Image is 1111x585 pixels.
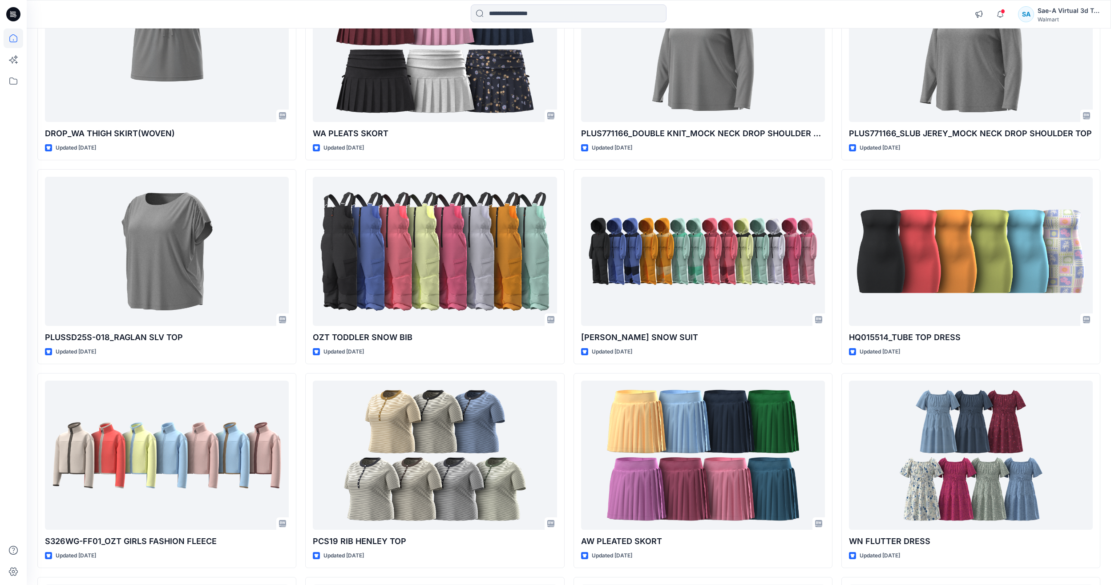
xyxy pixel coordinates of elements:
p: WA PLEATS SKORT [313,127,557,140]
a: HQ015514_TUBE TOP DRESS [849,177,1093,326]
p: PLUS771166_DOUBLE KNIT_MOCK NECK DROP SHOULDER TOP [581,127,825,140]
p: Updated [DATE] [323,347,364,357]
p: PLUSSD25S-018_RAGLAN SLV TOP [45,331,289,344]
p: Updated [DATE] [860,143,900,153]
a: PLUSSD25S-018_RAGLAN SLV TOP [45,177,289,326]
a: PCS19 RIB HENLEY TOP [313,381,557,530]
p: Updated [DATE] [56,143,96,153]
p: AW PLEATED SKORT [581,535,825,548]
p: Updated [DATE] [592,143,632,153]
a: AW PLEATED SKORT [581,381,825,530]
p: HQ015514_TUBE TOP DRESS [849,331,1093,344]
p: Updated [DATE] [592,551,632,561]
p: S326WG-FF01_OZT GIRLS FASHION FLEECE [45,535,289,548]
a: S326WG-FF01_OZT GIRLS FASHION FLEECE [45,381,289,530]
p: Updated [DATE] [56,347,96,357]
p: PCS19 RIB HENLEY TOP [313,535,557,548]
p: Updated [DATE] [860,551,900,561]
p: OZT TODDLER SNOW BIB [313,331,557,344]
div: Sae-A Virtual 3d Team [1038,5,1100,16]
a: WN FLUTTER DRESS [849,381,1093,530]
div: Walmart [1038,16,1100,23]
p: Updated [DATE] [56,551,96,561]
p: WN FLUTTER DRESS [849,535,1093,548]
p: Updated [DATE] [323,143,364,153]
p: PLUS771166_SLUB JEREY_MOCK NECK DROP SHOULDER TOP [849,127,1093,140]
p: Updated [DATE] [323,551,364,561]
a: OZT TODDLER SNOW BIB [313,177,557,326]
p: DROP_WA THIGH SKIRT(WOVEN) [45,127,289,140]
div: SA [1018,6,1034,22]
p: [PERSON_NAME] SNOW SUIT [581,331,825,344]
p: Updated [DATE] [860,347,900,357]
a: OZT TODDLER SNOW SUIT [581,177,825,326]
p: Updated [DATE] [592,347,632,357]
